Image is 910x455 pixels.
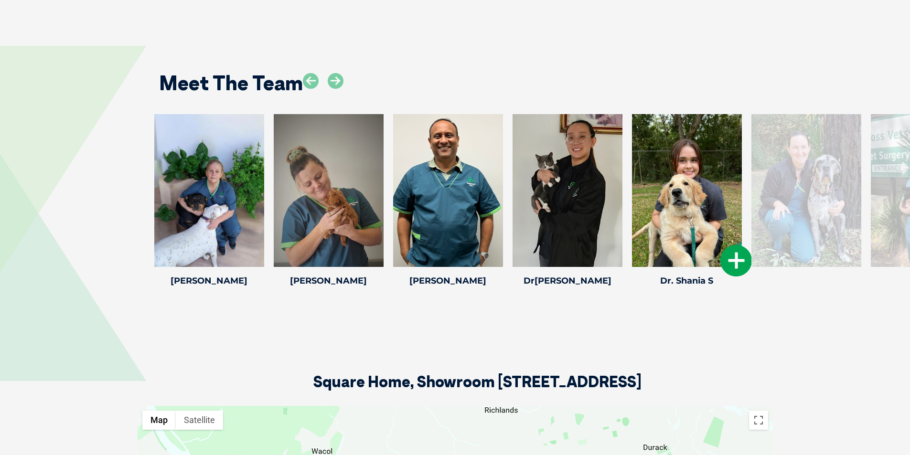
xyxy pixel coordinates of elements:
h2: Meet The Team [159,73,303,93]
h4: [PERSON_NAME] [154,276,264,285]
h4: [PERSON_NAME] [274,276,384,285]
button: Show street map [142,411,176,430]
button: Show satellite imagery [176,411,223,430]
h4: Dr[PERSON_NAME] [513,276,622,285]
h4: [PERSON_NAME] [393,276,503,285]
button: Toggle fullscreen view [749,411,768,430]
h2: Square Home, Showroom [STREET_ADDRESS] [313,374,642,406]
h4: Dr. Shania S [632,276,742,285]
